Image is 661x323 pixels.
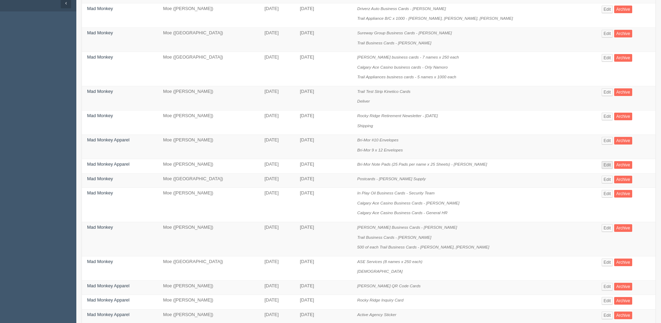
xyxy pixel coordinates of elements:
[259,256,295,280] td: [DATE]
[357,30,452,35] i: Sureway Group Business Cards - [PERSON_NAME]
[87,113,113,118] a: Mad Monkey
[614,312,632,319] a: Archive
[614,176,632,183] a: Archive
[602,30,613,37] a: Edit
[295,86,352,110] td: [DATE]
[357,259,423,264] i: ASE Services (8 names x 250 each)
[357,283,421,288] i: [PERSON_NAME] QR Code Cards
[158,28,259,52] td: Moe ([GEOGRAPHIC_DATA])
[87,297,129,303] a: Mad Monkey Apparel
[295,52,352,86] td: [DATE]
[602,54,613,62] a: Edit
[158,173,259,188] td: Moe ([GEOGRAPHIC_DATA])
[87,89,113,94] a: Mad Monkey
[602,297,613,305] a: Edit
[357,148,403,152] i: Bri-Mor 9 x 12 Envelopes
[602,312,613,319] a: Edit
[614,259,632,266] a: Archive
[357,201,459,205] i: Calgary Ace Casino Business Cards - [PERSON_NAME]
[602,161,613,169] a: Edit
[357,113,438,118] i: Rocky Ridge Retirement Newsletter - [DATE]
[295,173,352,188] td: [DATE]
[357,162,487,166] i: Bri-Mor Note Pads (25 Pads per name x 25 Sheets) - [PERSON_NAME]
[87,54,113,60] a: Mad Monkey
[295,135,352,159] td: [DATE]
[614,190,632,198] a: Archive
[259,86,295,110] td: [DATE]
[357,225,457,229] i: [PERSON_NAME] Business Cards - [PERSON_NAME]
[158,159,259,174] td: Moe ([PERSON_NAME])
[158,295,259,309] td: Moe ([PERSON_NAME])
[295,295,352,309] td: [DATE]
[295,110,352,134] td: [DATE]
[259,28,295,52] td: [DATE]
[602,259,613,266] a: Edit
[357,176,426,181] i: Postcards - [PERSON_NAME] Supply
[259,188,295,222] td: [DATE]
[87,259,113,264] a: Mad Monkey
[602,190,613,198] a: Edit
[87,176,113,181] a: Mad Monkey
[259,3,295,27] td: [DATE]
[614,113,632,120] a: Archive
[87,312,129,317] a: Mad Monkey Apparel
[602,283,613,290] a: Edit
[357,138,399,142] i: Bri-Mor #10 Envelopes
[158,256,259,280] td: Moe ([GEOGRAPHIC_DATA])
[614,54,632,62] a: Archive
[357,191,435,195] i: In Play Oil Business Cards - Security Team
[602,137,613,145] a: Edit
[158,280,259,295] td: Moe ([PERSON_NAME])
[259,135,295,159] td: [DATE]
[87,161,129,167] a: Mad Monkey Apparel
[295,28,352,52] td: [DATE]
[357,6,446,11] i: Driverz Auto Business Cards - [PERSON_NAME]
[87,225,113,230] a: Mad Monkey
[357,235,431,239] i: Trail Business Cards - [PERSON_NAME]
[87,190,113,195] a: Mad Monkey
[259,173,295,188] td: [DATE]
[602,88,613,96] a: Edit
[295,188,352,222] td: [DATE]
[158,86,259,110] td: Moe ([PERSON_NAME])
[259,295,295,309] td: [DATE]
[602,176,613,183] a: Edit
[158,222,259,256] td: Moe ([PERSON_NAME])
[295,3,352,27] td: [DATE]
[357,89,410,94] i: Trail Test Strip Kinetico Cards
[357,210,448,215] i: Calgary Ace Casino Business Cards - General HR
[602,224,613,232] a: Edit
[259,52,295,86] td: [DATE]
[295,159,352,174] td: [DATE]
[614,161,632,169] a: Archive
[87,283,129,288] a: Mad Monkey Apparel
[87,137,129,142] a: Mad Monkey Apparel
[357,123,373,128] i: Shipping
[357,269,403,273] i: [DEMOGRAPHIC_DATA]
[158,110,259,134] td: Moe ([PERSON_NAME])
[614,297,632,305] a: Archive
[357,312,397,317] i: Active Agency Sticker
[614,283,632,290] a: Archive
[259,222,295,256] td: [DATE]
[158,52,259,86] td: Moe ([GEOGRAPHIC_DATA])
[357,245,489,249] i: 500 of each Trail Business Cards - [PERSON_NAME], [PERSON_NAME]
[295,256,352,280] td: [DATE]
[357,298,404,302] i: Rocky Ridge Inquiry Card
[87,6,113,11] a: Mad Monkey
[614,88,632,96] a: Archive
[357,75,456,79] i: Trail Appliances business cards - 5 names x 1000 each
[158,135,259,159] td: Moe ([PERSON_NAME])
[259,159,295,174] td: [DATE]
[259,110,295,134] td: [DATE]
[357,99,370,103] i: Deliver
[357,65,448,69] i: Calgary Ace Casino business cards - Orly Namoro
[259,280,295,295] td: [DATE]
[158,3,259,27] td: Moe ([PERSON_NAME])
[357,55,459,59] i: [PERSON_NAME] business cards - 7 names x 250 each
[614,6,632,13] a: Archive
[602,6,613,13] a: Edit
[357,41,431,45] i: Trail Business Cards - [PERSON_NAME]
[614,137,632,145] a: Archive
[602,113,613,120] a: Edit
